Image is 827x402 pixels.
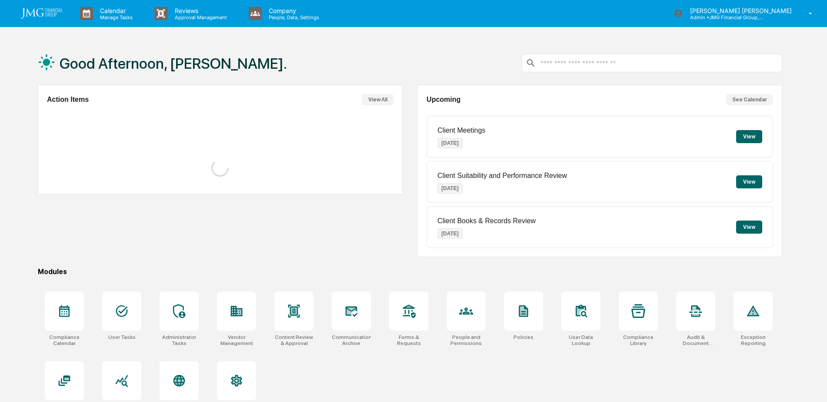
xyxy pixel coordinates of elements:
p: Reviews [168,7,231,14]
p: [DATE] [437,228,463,239]
div: Vendor Management [217,334,256,346]
div: Administrator Tasks [160,334,199,346]
button: View [736,175,762,188]
h2: Action Items [47,96,89,104]
div: Forms & Requests [389,334,428,346]
p: People, Data, Settings [262,14,323,20]
p: Calendar [93,7,137,14]
p: Client Meetings [437,127,485,134]
div: Content Review & Approval [274,334,313,346]
button: See Calendar [726,94,773,105]
div: User Data Lookup [561,334,600,346]
p: Client Suitability and Performance Review [437,172,567,180]
div: Modules [38,268,782,276]
div: Compliance Library [619,334,658,346]
div: Compliance Calendar [45,334,84,346]
div: Policies [514,334,534,340]
div: User Tasks [108,334,136,340]
p: Approval Management [168,14,231,20]
p: [DATE] [437,183,463,194]
p: Manage Tasks [93,14,137,20]
h2: Upcoming [427,96,460,104]
p: Admin • JMG Financial Group, Ltd. [683,14,764,20]
img: logo [21,8,63,19]
p: Company [262,7,323,14]
div: Communications Archive [332,334,371,346]
h1: Good Afternoon, [PERSON_NAME]. [60,55,287,72]
p: Client Books & Records Review [437,217,536,225]
div: Audit & Document Logs [676,334,715,346]
p: [DATE] [437,138,463,148]
p: [PERSON_NAME] [PERSON_NAME] [683,7,796,14]
div: People and Permissions [447,334,486,346]
button: View All [362,94,393,105]
div: Exception Reporting [734,334,773,346]
button: View [736,221,762,234]
button: View [736,130,762,143]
